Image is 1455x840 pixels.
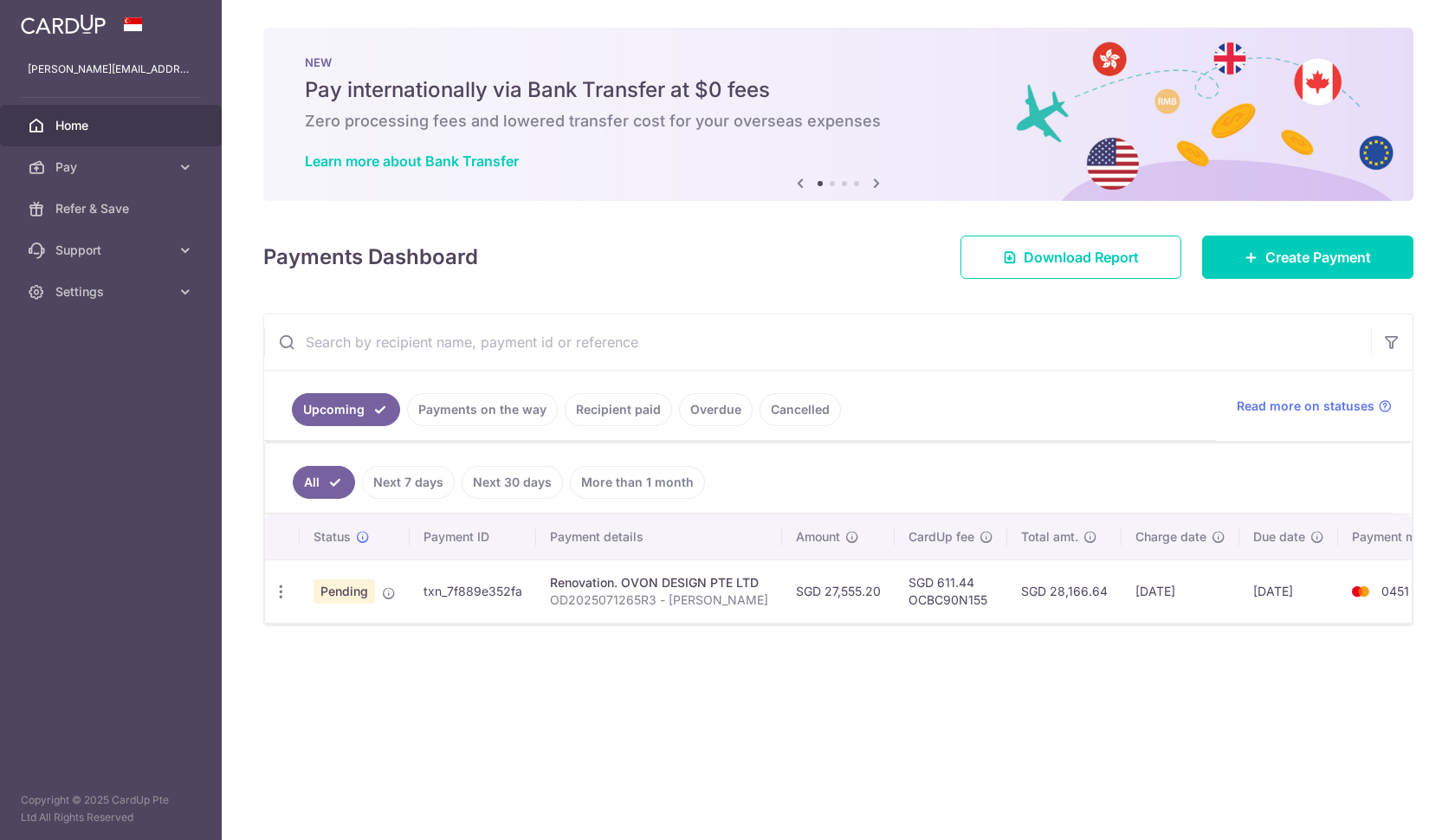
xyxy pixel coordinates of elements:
[1381,584,1409,598] span: 0451
[55,117,170,134] span: Home
[796,528,840,546] span: Amount
[21,14,106,35] img: CardUp
[565,393,672,426] a: Recipient paid
[264,314,1371,370] input: Search by recipient name, payment id or reference
[410,514,536,559] th: Payment ID
[305,152,519,170] a: Learn more about Bank Transfer
[292,393,400,426] a: Upcoming
[305,76,1372,104] h5: Pay internationally via Bank Transfer at $0 fees
[362,466,455,499] a: Next 7 days
[314,528,351,546] span: Status
[909,528,974,546] span: CardUp fee
[410,559,536,623] td: txn_7f889e352fa
[28,61,194,78] p: [PERSON_NAME][EMAIL_ADDRESS][DOMAIN_NAME]
[550,574,768,591] div: Renovation. OVON DESIGN PTE LTD
[462,466,563,499] a: Next 30 days
[550,591,768,609] p: OD2025071265R3 - [PERSON_NAME]
[782,559,895,623] td: SGD 27,555.20
[895,559,1007,623] td: SGD 611.44 OCBC90N155
[1265,247,1371,268] span: Create Payment
[1007,559,1122,623] td: SGD 28,166.64
[1202,236,1413,279] a: Create Payment
[263,28,1413,201] img: Bank transfer banner
[263,242,478,273] h4: Payments Dashboard
[407,393,558,426] a: Payments on the way
[1135,528,1206,546] span: Charge date
[55,158,170,176] span: Pay
[305,55,1372,69] p: NEW
[570,466,705,499] a: More than 1 month
[1237,397,1392,415] a: Read more on statuses
[55,242,170,259] span: Support
[1253,528,1305,546] span: Due date
[1021,528,1078,546] span: Total amt.
[55,200,170,217] span: Refer & Save
[760,393,841,426] a: Cancelled
[293,466,355,499] a: All
[679,393,753,426] a: Overdue
[1122,559,1239,623] td: [DATE]
[960,236,1181,279] a: Download Report
[305,111,1372,132] h6: Zero processing fees and lowered transfer cost for your overseas expenses
[1343,581,1378,602] img: Bank Card
[1024,247,1139,268] span: Download Report
[314,579,375,604] span: Pending
[1237,397,1374,415] span: Read more on statuses
[536,514,782,559] th: Payment details
[1239,559,1338,623] td: [DATE]
[55,283,170,300] span: Settings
